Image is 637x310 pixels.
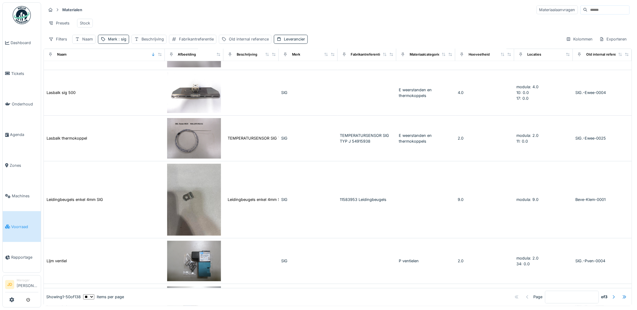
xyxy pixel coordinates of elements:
div: Old internal reference [229,36,269,42]
div: SIG.-Ewee-0025 [575,135,629,141]
div: 4.0 [458,90,512,95]
span: Dashboard [11,40,38,46]
span: 11: 0.0 [517,139,528,144]
div: Lasbalk thermokoppel [47,135,87,141]
div: Filters [46,35,70,44]
div: 2.0 [458,135,512,141]
div: Stock [80,20,90,26]
div: Hoeveelheid [469,52,490,57]
div: Naam [57,52,67,57]
div: Beschrijving [141,36,164,42]
div: Merk [108,36,126,42]
a: Machines [3,181,41,211]
div: Beschrijving [237,52,257,57]
div: SIG.-Pven-0004 [575,258,629,264]
a: JD Manager[PERSON_NAME] [5,278,38,292]
div: Lasbalk sig 500 [47,90,76,95]
span: 10: 0.0 [517,90,529,95]
a: Tickets [3,58,41,89]
div: E weerstanden en thermokoppels [399,87,453,98]
div: Showing 1 - 50 of 138 [46,294,81,300]
a: Dashboard [3,27,41,58]
div: Fabrikantreferentie [351,52,382,57]
div: Lijm ventiel [47,258,67,264]
div: Fabrikantreferentie [179,36,214,42]
span: modula: 9.0 [517,197,539,202]
div: TEMPERATURSENSOR SIG TYP J 54915938 [340,133,394,144]
div: E weerstanden en thermokoppels [399,133,453,144]
a: Agenda [3,119,41,150]
div: 11583953 Leidingbeugels [340,197,394,202]
div: Old internal reference [586,52,622,57]
div: Presets [46,19,72,27]
div: SIG [281,135,335,141]
li: [PERSON_NAME] [17,278,38,291]
div: 2.0 [458,258,512,264]
div: Exporteren [597,35,630,44]
div: Leverancier [284,36,305,42]
span: modula: 2.0 [517,133,539,138]
div: Afbeelding [178,52,196,57]
div: SIG [281,90,335,95]
span: Tickets [11,71,38,76]
div: Locaties [528,52,541,57]
span: modula: 2.0 [517,256,539,260]
div: Materiaalaanvragen [537,5,578,14]
li: JD [5,280,14,289]
a: Zones [3,150,41,181]
a: Voorraad [3,211,41,242]
img: Leidingbeugels enkel 4mm SIG [167,164,221,236]
img: Badge_color-CXgf-gQk.svg [13,6,31,24]
span: modula: 4.0 [517,85,539,89]
div: TEMPERATURSENSOR SIG TYP J 54915938 [228,135,309,141]
div: Manager [17,278,38,283]
div: SIG [281,197,335,202]
span: : sig [117,37,126,41]
span: Voorraad [11,224,38,230]
span: Agenda [10,132,38,137]
div: Kolommen [564,35,596,44]
div: Beve-Klem-0001 [575,197,629,202]
div: P ventielen [399,258,453,264]
div: SIG [281,258,335,264]
span: Rapportage [11,254,38,260]
div: Materiaalcategorie [410,52,440,57]
div: Page [534,294,543,300]
span: Onderhoud [12,101,38,107]
a: Rapportage [3,242,41,273]
div: SIG.-Ewee-0004 [575,90,629,95]
span: 34: 0.0 [517,262,530,266]
strong: of 3 [601,294,608,300]
span: Machines [12,193,38,199]
span: 17: 0.0 [517,96,529,101]
a: Onderhoud [3,89,41,119]
img: Lasbalk thermokoppel [167,118,221,159]
div: Leidingbeugels enkel 4mm SIG [47,197,103,202]
div: 9.0 [458,197,512,202]
div: Merk [292,52,300,57]
div: items per page [83,294,124,300]
img: Lijm ventiel [167,241,221,281]
div: Naam [82,36,93,42]
img: Lasbalk sig 500 [167,73,221,113]
div: Leidingbeugels enkel 4mm SIG [228,197,284,202]
strong: Materialen [60,7,85,13]
span: Zones [10,163,38,168]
